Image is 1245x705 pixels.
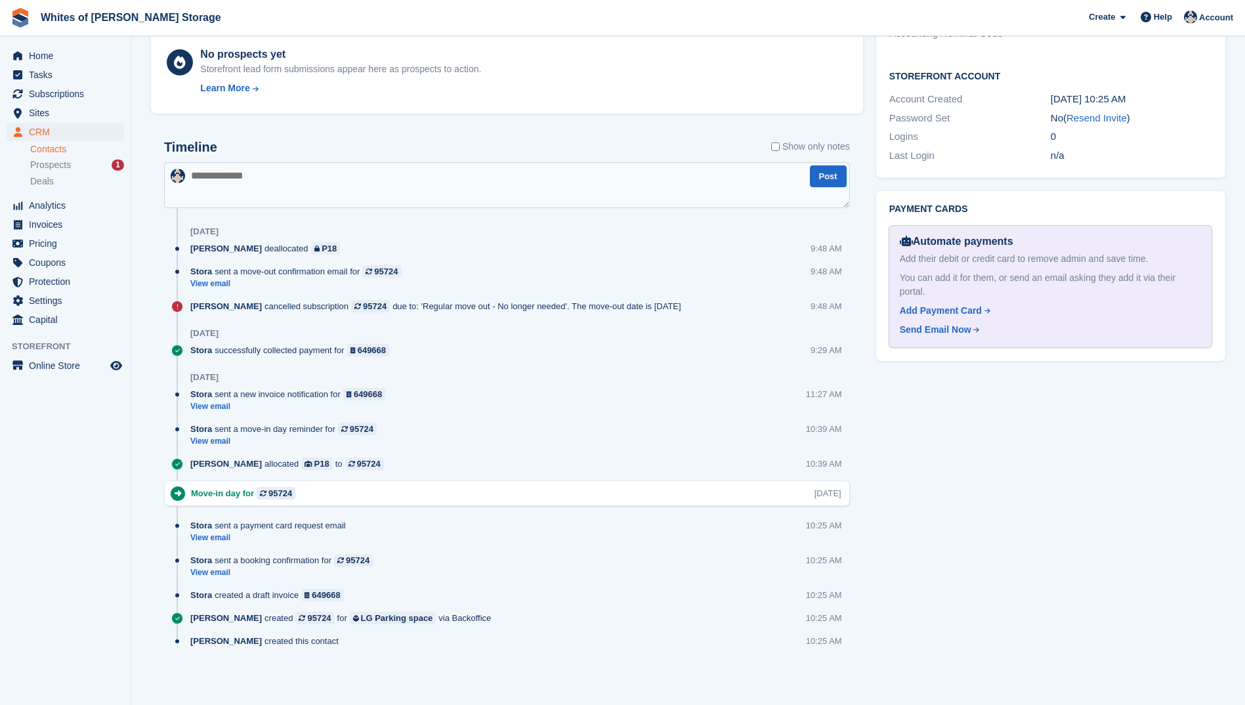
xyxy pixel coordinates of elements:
span: [PERSON_NAME] [190,612,262,624]
span: Deals [30,175,54,188]
img: Wendy [1184,11,1197,24]
a: menu [7,310,124,329]
div: [DATE] 10:25 AM [1051,92,1212,107]
div: Add their debit or credit card to remove admin and save time. [900,252,1201,266]
span: Tasks [29,66,108,84]
a: Contacts [30,143,124,156]
a: View email [190,532,352,544]
div: 10:39 AM [806,458,842,470]
span: ( ) [1063,112,1130,123]
span: Home [29,47,108,65]
span: Account [1199,11,1233,24]
div: successfully collected payment for [190,344,396,356]
div: Send Email Now [900,323,971,337]
div: 9:48 AM [811,300,842,312]
div: 95724 [363,300,387,312]
div: 95724 [307,612,331,624]
div: 95724 [346,554,369,566]
button: Post [810,165,847,187]
span: Subscriptions [29,85,108,103]
div: 649668 [354,388,382,400]
div: cancelled subscription due to: 'Regular move out - No longer needed'. The move-out date is [DATE] [190,300,688,312]
a: 649668 [301,589,344,601]
div: 10:25 AM [806,589,842,601]
span: [PERSON_NAME] [190,242,262,255]
span: Sites [29,104,108,122]
span: [PERSON_NAME] [190,635,262,647]
div: [DATE] [190,328,219,339]
div: 9:29 AM [811,344,842,356]
div: LG Parking space [361,612,433,624]
a: View email [190,278,408,289]
h2: Payment cards [889,204,1212,215]
div: [DATE] [190,226,219,237]
div: 0 [1051,129,1212,144]
div: 1 [112,160,124,171]
div: Last Login [889,148,1051,163]
a: 95724 [257,487,295,500]
span: Prospects [30,159,71,171]
div: created a draft invoice [190,589,350,601]
span: Stora [190,589,212,601]
div: sent a move-out confirmation email for [190,265,408,278]
div: No prospects yet [200,47,481,62]
div: 95724 [374,265,398,278]
div: Logins [889,129,1051,144]
a: Add Payment Card [900,304,1196,318]
div: [DATE] [814,487,841,500]
div: 10:39 AM [806,423,842,435]
a: LG Parking space [350,612,436,624]
h2: Timeline [164,140,217,155]
input: Show only notes [771,140,780,154]
span: Stora [190,388,212,400]
a: menu [7,123,124,141]
span: Help [1154,11,1172,24]
a: menu [7,253,124,272]
span: Stora [190,423,212,435]
a: menu [7,356,124,375]
span: Invoices [29,215,108,234]
img: Wendy [171,169,185,183]
div: 95724 [268,487,292,500]
label: Show only notes [771,140,850,154]
div: allocated to [190,458,390,470]
a: menu [7,272,124,291]
div: Account Created [889,92,1051,107]
span: Create [1089,11,1115,24]
a: 95724 [351,300,390,312]
div: n/a [1051,148,1212,163]
div: 95724 [350,423,373,435]
div: 649668 [312,589,340,601]
div: Password Set [889,111,1051,126]
div: No [1051,111,1212,126]
a: 95724 [295,612,334,624]
div: 10:25 AM [806,519,842,532]
span: Coupons [29,253,108,272]
a: 649668 [347,344,390,356]
div: sent a booking confirmation for [190,554,379,566]
div: sent a payment card request email [190,519,352,532]
span: Capital [29,310,108,329]
div: 10:25 AM [806,612,842,624]
a: Whites of [PERSON_NAME] Storage [35,7,226,28]
div: Learn More [200,81,249,95]
div: [DATE] [190,372,219,383]
div: P18 [322,242,337,255]
div: deallocated [190,242,347,255]
a: 95724 [345,458,384,470]
div: 11:27 AM [806,388,842,400]
span: Stora [190,265,212,278]
div: 10:25 AM [806,554,842,566]
div: P18 [314,458,329,470]
div: created this contact [190,635,345,647]
div: Move-in day for [191,487,302,500]
a: Resend Invite [1066,112,1127,123]
span: [PERSON_NAME] [190,300,262,312]
span: Stora [190,344,212,356]
a: 95724 [334,554,373,566]
a: menu [7,104,124,122]
a: menu [7,85,124,103]
span: Stora [190,554,212,566]
div: You can add it for them, or send an email asking they add it via their portal. [900,271,1201,299]
a: 95724 [338,423,377,435]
